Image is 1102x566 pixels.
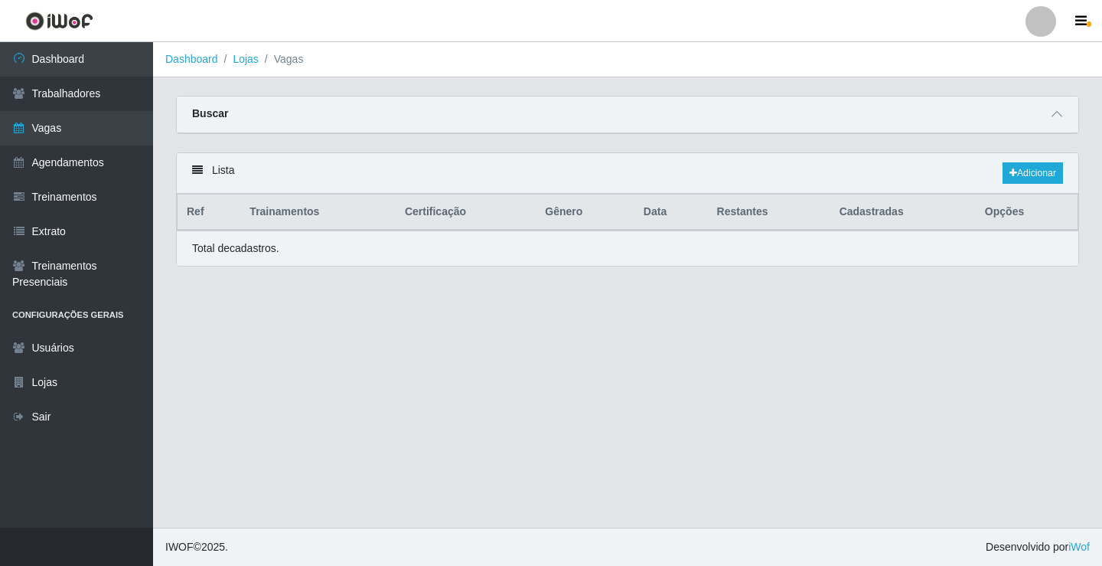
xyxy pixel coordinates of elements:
[830,195,976,231] th: Cadastradas
[634,195,708,231] th: Data
[153,42,1102,77] nav: breadcrumb
[708,195,830,231] th: Restantes
[240,195,396,231] th: Trainamentos
[233,53,258,65] a: Lojas
[976,195,1078,231] th: Opções
[165,539,228,555] span: © 2025 .
[1068,541,1090,553] a: iWof
[177,153,1078,194] div: Lista
[396,195,536,231] th: Certificação
[178,195,241,231] th: Ref
[25,11,93,31] img: CoreUI Logo
[536,195,634,231] th: Gênero
[986,539,1090,555] span: Desenvolvido por
[259,51,304,67] li: Vagas
[1003,162,1063,184] a: Adicionar
[192,240,279,257] p: Total de cadastros.
[165,541,194,553] span: IWOF
[165,53,218,65] a: Dashboard
[192,107,228,119] strong: Buscar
